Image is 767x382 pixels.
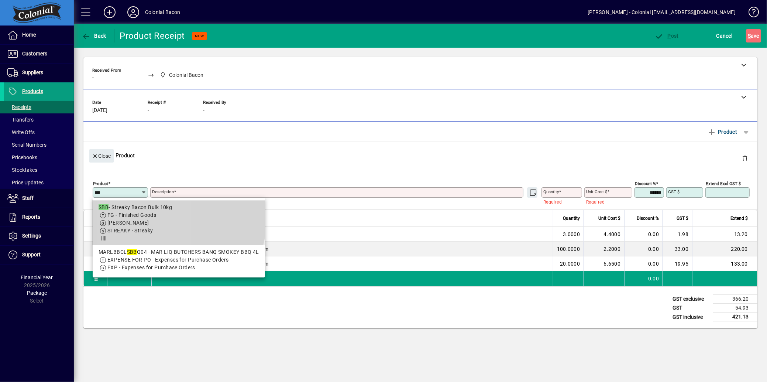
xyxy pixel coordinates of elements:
[692,227,757,242] td: 13.20
[22,195,34,201] span: Staff
[195,34,204,38] span: NEW
[99,248,259,256] div: MARLBBCL Q04 - MAR LIQ BUTCHERS BANQ SMOKEY BBQ 4L
[92,108,107,113] span: [DATE]
[107,220,149,226] span: [PERSON_NAME]
[107,228,153,233] span: STREAKY - Streaky
[80,29,108,42] button: Back
[713,304,757,313] td: 54.93
[715,29,735,42] button: Cancel
[7,180,44,185] span: Price Updates
[663,256,692,271] td: 19.95
[107,265,195,270] span: EXP - Expenses for Purchase Orders
[152,189,174,194] mat-label: Description
[668,33,671,39] span: P
[4,139,74,151] a: Serial Numbers
[543,189,559,194] mat-label: Quantity
[27,290,47,296] span: Package
[4,176,74,189] a: Price Updates
[669,313,713,322] td: GST inclusive
[7,154,37,160] span: Pricebooks
[98,6,121,19] button: Add
[748,30,759,42] span: ave
[604,260,621,267] span: 6.6500
[553,242,584,256] td: 100.0000
[4,208,74,226] a: Reports
[4,113,74,126] a: Transfers
[604,245,621,253] span: 2.2000
[624,227,663,242] td: 0.00
[4,189,74,208] a: Staff
[713,313,757,322] td: 421.13
[706,181,741,186] mat-label: Extend excl GST $
[624,271,663,286] td: 0.00
[637,214,659,222] span: Discount %
[127,249,137,255] em: SBB
[4,45,74,63] a: Customers
[4,101,74,113] a: Receipts
[92,75,94,81] span: -
[83,142,757,169] div: Product
[586,189,607,194] mat-label: Unit Cost $
[203,108,204,113] span: -
[624,242,663,256] td: 0.00
[730,214,748,222] span: Extend $
[4,26,74,44] a: Home
[22,51,47,57] span: Customers
[713,295,757,304] td: 366.20
[635,181,656,186] mat-label: Discount %
[653,29,681,42] button: Post
[151,256,553,271] td: Bacon Cafe Style Streaky Bacon Cooked 800gm
[4,164,74,176] a: Stocktakes
[7,129,35,135] span: Write Offs
[663,242,692,256] td: 33.00
[22,69,43,75] span: Suppliers
[21,274,53,280] span: Financial Year
[151,227,553,242] td: Ham Sandwich Ham Sliced (4x4) 1kg
[7,104,31,110] span: Receipts
[736,149,754,167] button: Delete
[87,152,116,159] app-page-header-button: Close
[586,198,626,205] mat-error: Required
[655,33,679,39] span: ost
[663,227,692,242] td: 1.98
[169,71,203,79] span: Colonial Bacon
[746,29,761,42] button: Save
[553,256,584,271] td: 20.0000
[107,257,229,263] span: EXPENSE FOR PO - Expenses for Purchase Orders
[692,242,757,256] td: 220.00
[99,204,259,211] div: - Streaky Bacon Bulk 10kg
[692,256,757,271] td: 133.00
[22,233,41,239] span: Settings
[669,295,713,304] td: GST exclusive
[4,246,74,264] a: Support
[748,33,751,39] span: S
[7,142,47,148] span: Serial Numbers
[563,214,580,222] span: Quantity
[99,204,109,210] em: SBB
[120,30,185,42] div: Product Receipt
[588,6,736,18] div: [PERSON_NAME] - Colonial [EMAIL_ADDRESS][DOMAIN_NAME]
[668,189,680,194] mat-label: GST $
[22,32,36,38] span: Home
[716,30,733,42] span: Cancel
[22,214,40,220] span: Reports
[7,167,37,173] span: Stocktakes
[92,150,111,162] span: Close
[152,198,533,205] mat-error: Required
[82,33,106,39] span: Back
[93,201,265,245] mat-option: SBB - Streaky Bacon Bulk 10kg
[598,214,620,222] span: Unit Cost $
[22,252,41,257] span: Support
[89,149,114,163] button: Close
[4,126,74,139] a: Write Offs
[107,212,156,218] span: FG - Finished Goods
[158,71,207,80] span: Colonial Bacon
[604,231,621,238] span: 4.4000
[4,151,74,164] a: Pricebooks
[624,256,663,271] td: 0.00
[93,181,108,186] mat-label: Product
[74,29,114,42] app-page-header-button: Back
[543,198,576,205] mat-error: Required
[148,108,149,113] span: -
[145,6,180,18] div: Colonial Bacon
